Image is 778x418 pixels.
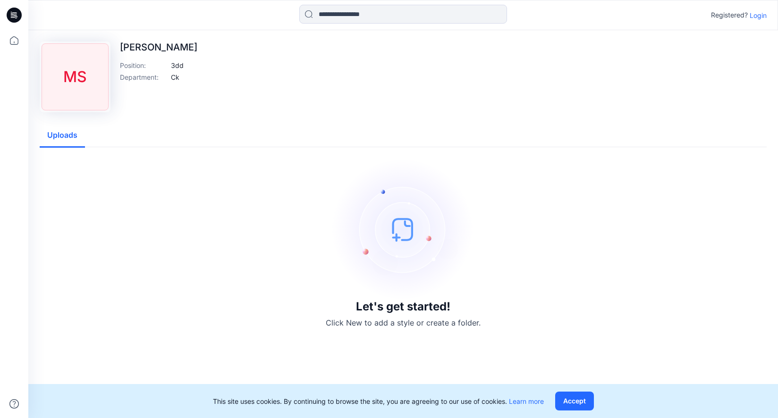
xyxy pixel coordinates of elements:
p: Registered? [711,9,748,21]
p: Department : [120,72,167,82]
img: empty-state-image.svg [332,159,474,300]
p: Ck [171,72,179,82]
button: Accept [555,392,594,410]
button: Uploads [40,124,85,148]
p: This site uses cookies. By continuing to browse the site, you are agreeing to our use of cookies. [213,396,544,406]
p: Login [750,10,767,20]
p: 3dd [171,60,184,70]
p: [PERSON_NAME] [120,42,197,53]
p: Click New to add a style or create a folder. [326,317,481,328]
div: MS [42,43,109,110]
h3: Let's get started! [356,300,450,313]
p: Position : [120,60,167,70]
a: Learn more [509,397,544,405]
